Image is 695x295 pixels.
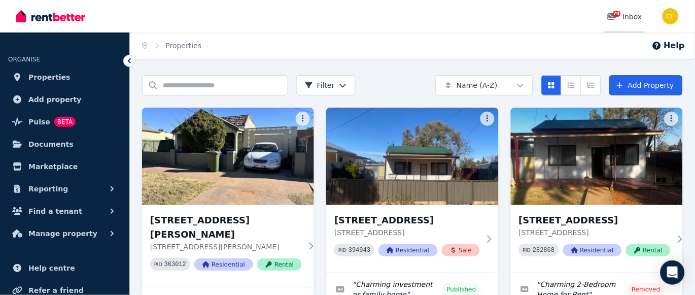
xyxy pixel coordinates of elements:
[511,108,683,273] a: 161 Cornish Street, Broken Hill[STREET_ADDRESS][STREET_ADDRESS]PID 282868ResidentialRental
[257,258,302,271] span: Rental
[561,75,581,95] button: Compact list view
[338,247,346,253] small: PID
[296,75,356,95] button: Filter
[523,247,531,253] small: PID
[519,213,671,227] h3: [STREET_ADDRESS]
[665,112,679,126] button: More options
[334,213,480,227] h3: [STREET_ADDRESS]
[626,244,671,256] span: Rental
[142,108,314,205] img: 106 Beryl St, Broken Hill
[164,261,186,268] code: 363012
[533,247,555,254] code: 282868
[8,179,121,199] button: Reporting
[8,56,40,63] span: ORGANISE
[142,108,314,287] a: 106 Beryl St, Broken Hill[STREET_ADDRESS][PERSON_NAME][STREET_ADDRESS][PERSON_NAME]PID 363012Resi...
[194,258,253,271] span: Residential
[607,12,642,22] div: Inbox
[663,8,679,24] img: Christos Fassoulidis
[305,80,335,90] span: Filter
[652,40,685,52] button: Help
[28,138,74,150] span: Documents
[8,223,121,244] button: Manage property
[442,244,480,256] span: Sale
[150,242,302,252] p: [STREET_ADDRESS][PERSON_NAME]
[613,11,621,17] span: 79
[609,75,683,95] a: Add Property
[8,134,121,154] a: Documents
[349,247,370,254] code: 394943
[150,213,302,242] h3: [STREET_ADDRESS][PERSON_NAME]
[480,112,495,126] button: More options
[54,117,76,127] span: BETA
[28,262,75,274] span: Help centre
[28,160,78,173] span: Marketplace
[166,42,202,50] a: Properties
[563,244,622,256] span: Residential
[296,112,310,126] button: More options
[28,205,82,217] span: Find a tenant
[326,108,498,205] img: 161 Cornish St, Broken Hill
[130,32,214,59] nav: Breadcrumb
[8,89,121,110] a: Add property
[511,108,683,205] img: 161 Cornish Street, Broken Hill
[378,244,437,256] span: Residential
[326,108,498,273] a: 161 Cornish St, Broken Hill[STREET_ADDRESS][STREET_ADDRESS]PID 394943ResidentialSale
[28,71,71,83] span: Properties
[541,75,562,95] button: Card view
[519,227,671,238] p: [STREET_ADDRESS]
[541,75,601,95] div: View options
[436,75,533,95] button: Name (A-Z)
[457,80,498,90] span: Name (A-Z)
[16,9,85,24] img: RentBetter
[8,156,121,177] a: Marketplace
[8,201,121,221] button: Find a tenant
[28,227,97,240] span: Manage property
[154,261,162,267] small: PID
[8,112,121,132] a: PulseBETA
[28,116,50,128] span: Pulse
[28,183,68,195] span: Reporting
[28,93,82,106] span: Add property
[581,75,601,95] button: Expanded list view
[334,227,480,238] p: [STREET_ADDRESS]
[661,260,685,285] div: Open Intercom Messenger
[8,67,121,87] a: Properties
[8,258,121,278] a: Help centre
